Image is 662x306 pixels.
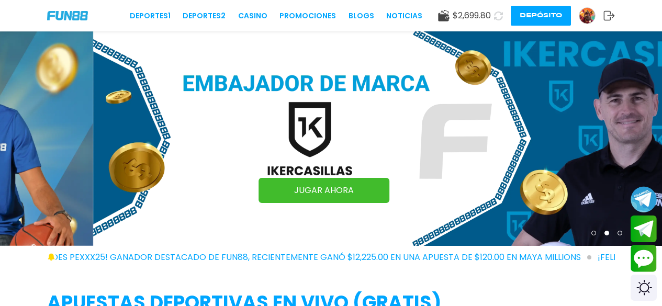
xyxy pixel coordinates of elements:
[259,178,389,203] a: JUGAR AHORA
[386,10,422,21] a: NOTICIAS
[579,7,603,24] a: Avatar
[14,251,591,264] span: ¡FELICIDADES pexxx25! GANADOR DESTACADO DE FUN88, RECIENTEMENTE GANÓ $12,225.00 EN UNA APUESTA DE...
[47,11,88,20] img: Company Logo
[183,10,226,21] a: Deportes2
[631,275,657,301] div: Switch theme
[579,8,595,24] img: Avatar
[130,10,171,21] a: Deportes1
[631,216,657,243] button: Join telegram
[511,6,571,26] button: Depósito
[631,186,657,213] button: Join telegram channel
[631,245,657,272] button: Contact customer service
[279,10,336,21] a: Promociones
[238,10,267,21] a: CASINO
[349,10,374,21] a: BLOGS
[453,9,491,22] span: $ 2,699.80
